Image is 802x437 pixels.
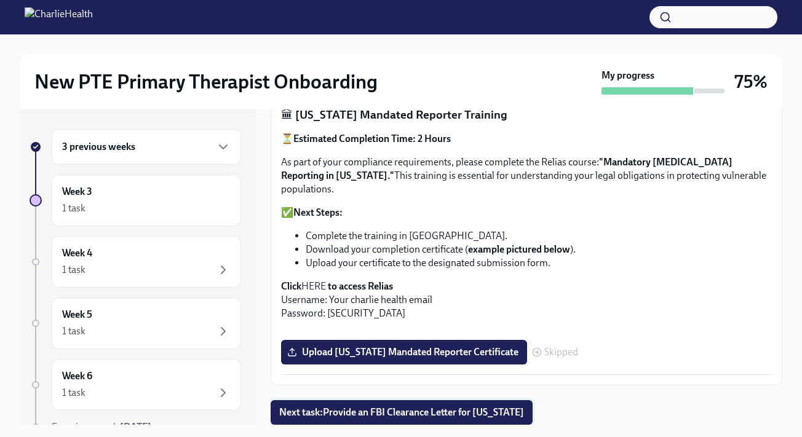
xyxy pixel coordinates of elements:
[281,340,527,364] label: Upload [US_STATE] Mandated Reporter Certificate
[544,347,578,357] span: Skipped
[25,7,93,27] img: CharlieHealth
[281,156,772,196] p: As part of your compliance requirements, please complete the Relias course: This training is esse...
[306,229,772,243] li: Complete the training in [GEOGRAPHIC_DATA].
[62,369,92,383] h6: Week 6
[279,406,524,419] span: Next task : Provide an FBI Clearance Letter for [US_STATE]
[271,400,533,425] button: Next task:Provide an FBI Clearance Letter for [US_STATE]
[281,107,772,123] p: 🏛 [US_STATE] Mandated Reporter Training
[734,71,768,93] h3: 75%
[30,175,241,226] a: Week 31 task
[62,308,92,321] h6: Week 5
[62,202,85,215] div: 1 task
[328,280,393,292] strong: to access Relias
[52,129,241,165] div: 3 previous weeks
[30,297,241,349] a: Week 51 task
[30,359,241,411] a: Week 61 task
[306,243,772,256] li: Download your completion certificate ( ).
[34,69,378,94] h2: New PTE Primary Therapist Onboarding
[30,236,241,288] a: Week 41 task
[468,243,570,255] strong: example pictured below
[62,185,92,199] h6: Week 3
[62,325,85,338] div: 1 task
[281,280,301,292] strong: Click
[281,206,772,219] p: ✅
[62,140,135,154] h6: 3 previous weeks
[601,69,654,82] strong: My progress
[281,280,772,320] p: Username: Your charlie health email Password: [SECURITY_DATA]
[120,421,151,433] strong: [DATE]
[293,207,343,218] strong: Next Steps:
[62,246,92,260] h6: Week 4
[293,133,451,144] strong: Estimated Completion Time: 2 Hours
[62,263,85,277] div: 1 task
[62,386,85,400] div: 1 task
[290,346,518,358] span: Upload [US_STATE] Mandated Reporter Certificate
[281,132,772,146] p: ⏳
[301,280,326,292] a: HERE
[306,256,772,270] li: Upload your certificate to the designated submission form.
[52,421,151,433] span: Experience ends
